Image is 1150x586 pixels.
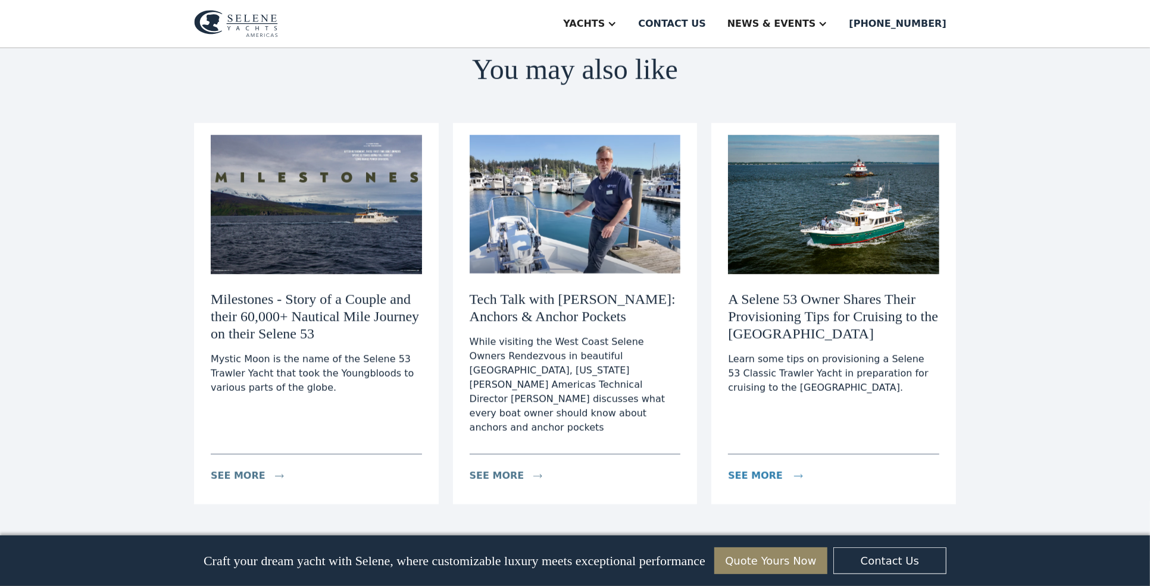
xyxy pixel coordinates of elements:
[194,10,278,37] img: logo
[533,474,542,478] img: icon
[211,352,422,395] div: Mystic Moon is the name of the Selene 53 Trawler Yacht that took the Youngbloods to various parts...
[194,123,439,504] a: Milestones - Story of a Couple and their 60,000+ Nautical Mile Journey on their Selene 53Mystic M...
[472,54,678,86] h2: You may also like
[470,291,681,325] h3: Tech Talk with [PERSON_NAME]: Anchors & Anchor Pockets
[563,17,605,31] div: Yachts
[204,553,705,569] p: Craft your dream yacht with Selene, where customizable luxury meets exceptional performance
[711,123,956,504] a: A Selene 53 Owner Shares Their Provisioning Tips for Cruising to the [GEOGRAPHIC_DATA]Learn some ...
[728,291,939,342] h3: A Selene 53 Owner Shares Their Provisioning Tips for Cruising to the [GEOGRAPHIC_DATA]
[470,469,524,483] div: see more
[728,352,939,395] div: Learn some tips on provisioning a Selene 53 Classic Trawler Yacht in preparation for cruising to ...
[470,335,681,435] div: While visiting the West Coast Selene Owners Rendezvous in beautiful [GEOGRAPHIC_DATA], [US_STATE]...
[211,469,265,483] div: see more
[728,469,783,483] div: see more
[849,17,946,31] div: [PHONE_NUMBER]
[794,474,803,478] img: icon
[275,474,284,478] img: icon
[727,17,816,31] div: News & EVENTS
[211,291,422,342] h3: Milestones - Story of a Couple and their 60,000+ Nautical Mile Journey on their Selene 53
[833,547,946,574] a: Contact Us
[638,17,706,31] div: Contact us
[453,123,698,504] a: Tech Talk with [PERSON_NAME]: Anchors & Anchor PocketsWhile visiting the West Coast Selene Owners...
[714,547,827,574] a: Quote Yours Now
